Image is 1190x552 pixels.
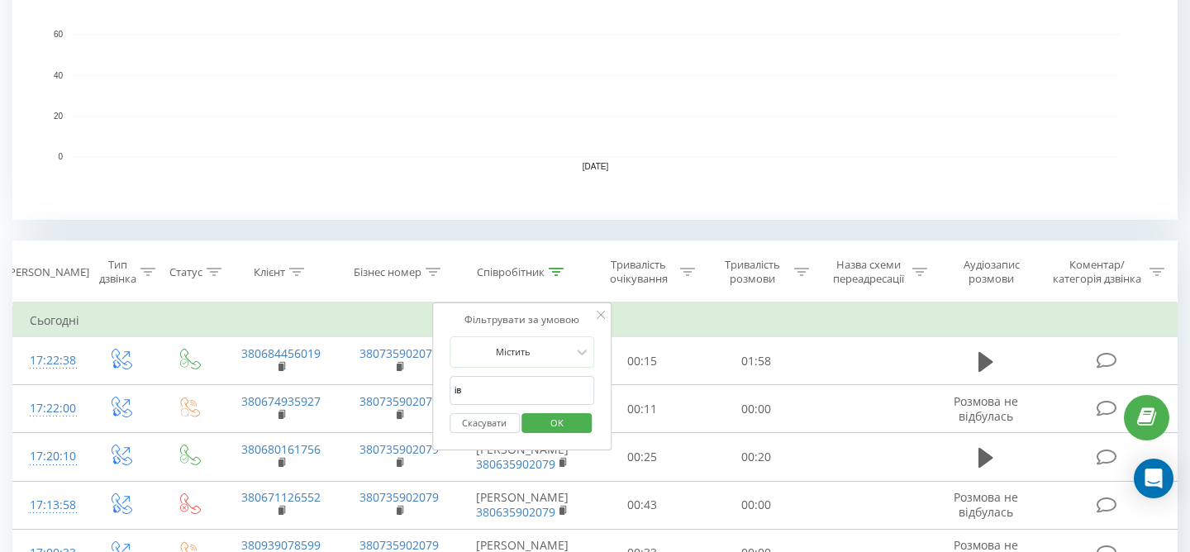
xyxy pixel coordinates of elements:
[13,304,1178,337] td: Сьогодні
[30,345,69,377] div: 17:22:38
[359,489,439,505] a: 380735902079
[450,312,595,328] div: Фільтрувати за умовою
[601,258,677,286] div: Тривалість очікування
[1134,459,1173,498] div: Open Intercom Messenger
[54,31,64,40] text: 60
[241,441,321,457] a: 380680161756
[586,385,700,433] td: 00:11
[954,393,1018,424] span: Розмова не відбулась
[583,162,609,171] text: [DATE]
[254,265,285,279] div: Клієнт
[354,265,421,279] div: Бізнес номер
[169,265,202,279] div: Статус
[30,489,69,521] div: 17:13:58
[241,345,321,361] a: 380684456019
[586,337,700,385] td: 00:15
[459,433,586,481] td: [PERSON_NAME]
[359,345,439,361] a: 380735902079
[586,433,700,481] td: 00:25
[450,413,520,434] button: Скасувати
[58,152,63,161] text: 0
[699,433,813,481] td: 00:20
[450,376,595,405] input: Введіть значення
[459,481,586,529] td: [PERSON_NAME]
[699,337,813,385] td: 01:58
[54,71,64,80] text: 40
[586,481,700,529] td: 00:43
[522,413,593,434] button: OK
[241,489,321,505] a: 380671126552
[241,393,321,409] a: 380674935927
[30,393,69,425] div: 17:22:00
[476,504,555,520] a: 380635902079
[359,441,439,457] a: 380735902079
[6,265,89,279] div: [PERSON_NAME]
[699,481,813,529] td: 00:00
[359,393,439,409] a: 380735902079
[477,265,545,279] div: Співробітник
[30,440,69,473] div: 17:20:10
[99,258,136,286] div: Тип дзвінка
[714,258,790,286] div: Тривалість розмови
[699,385,813,433] td: 00:00
[54,112,64,121] text: 20
[476,456,555,472] a: 380635902079
[828,258,908,286] div: Назва схеми переадресації
[954,489,1018,520] span: Розмова не відбулась
[534,410,580,435] span: OK
[946,258,1036,286] div: Аудіозапис розмови
[1049,258,1145,286] div: Коментар/категорія дзвінка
